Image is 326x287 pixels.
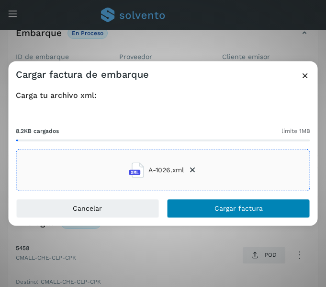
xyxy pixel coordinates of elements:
[73,205,102,212] span: Cancelar
[16,91,310,100] h4: Carga tu archivo xml:
[148,165,184,175] span: A-1026.xml
[167,199,310,218] button: Cargar factura
[16,127,59,136] span: 8.2KB cargados
[214,205,263,212] span: Cargar factura
[281,127,310,136] span: límite 1MB
[16,69,149,80] h3: Cargar factura de embarque
[16,199,159,218] button: Cancelar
